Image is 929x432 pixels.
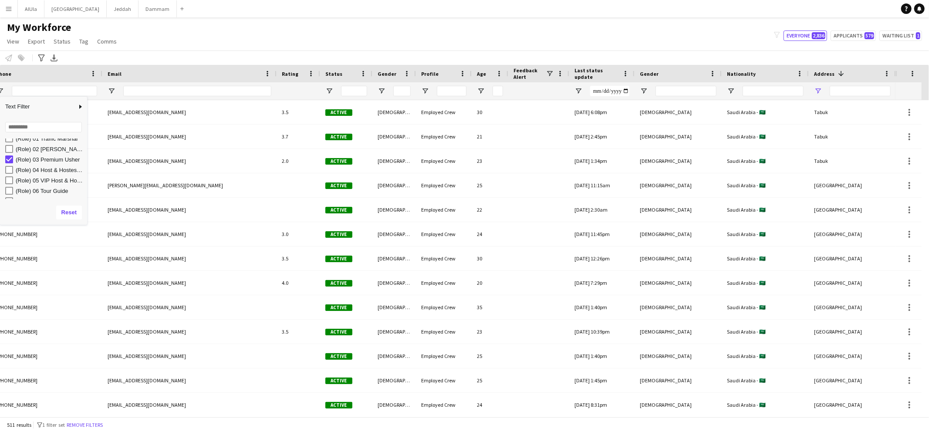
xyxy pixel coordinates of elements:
input: Phone Filter Input [12,86,97,96]
app-action-btn: Export XLSX [49,53,59,63]
span: 1 [916,32,920,39]
div: [EMAIL_ADDRESS][DOMAIN_NAME] [102,271,277,295]
span: 579 [865,32,874,39]
span: Saudi Arabia - 🇸🇦 [727,353,766,359]
span: Active [325,280,352,287]
button: Reset [56,206,82,219]
span: Saudi Arabia - 🇸🇦 [727,231,766,237]
div: Employed Crew [416,344,472,368]
span: Saudi Arabia - 🇸🇦 [727,182,766,189]
span: [GEOGRAPHIC_DATA] [814,182,862,189]
input: Gender Filter Input [655,86,716,96]
div: [DEMOGRAPHIC_DATA] [372,368,416,392]
div: 30 [472,246,508,270]
span: [DEMOGRAPHIC_DATA] [640,304,692,310]
span: Active [325,182,352,189]
span: Saudi Arabia - 🇸🇦 [727,328,766,335]
span: Email [108,71,122,77]
span: [DEMOGRAPHIC_DATA] [640,255,692,262]
input: Age Filter Input [493,86,503,96]
div: [EMAIL_ADDRESS][DOMAIN_NAME] [102,393,277,417]
div: [EMAIL_ADDRESS][DOMAIN_NAME] [102,198,277,222]
span: Saudi Arabia - 🇸🇦 [727,206,766,213]
div: [DEMOGRAPHIC_DATA] [372,222,416,246]
span: [DEMOGRAPHIC_DATA] [640,231,692,237]
div: 35 [472,295,508,319]
span: Gender [640,71,659,77]
input: Email Filter Input [123,86,271,96]
div: [EMAIL_ADDRESS][DOMAIN_NAME] [102,100,277,124]
span: Saudi Arabia - 🇸🇦 [727,304,766,310]
div: 4.0 [277,271,320,295]
div: [DATE] 12:26pm [569,246,635,270]
button: Open Filter Menu [727,87,735,95]
span: [GEOGRAPHIC_DATA] [814,206,862,213]
button: Open Filter Menu [477,87,485,95]
div: [EMAIL_ADDRESS][DOMAIN_NAME] [102,320,277,344]
span: [DEMOGRAPHIC_DATA] [640,206,692,213]
button: Open Filter Menu [325,87,333,95]
div: [DATE] 10:39pm [569,320,635,344]
div: [DATE] 1:34pm [569,149,635,173]
div: Employed Crew [416,246,472,270]
span: Active [325,207,352,213]
span: Status [325,71,342,77]
span: Feedback Alert [513,67,546,80]
span: [GEOGRAPHIC_DATA] [814,402,862,408]
div: Employed Crew [416,368,472,392]
div: 24 [472,393,508,417]
span: Active [325,109,352,116]
button: Open Filter Menu [378,87,385,95]
span: Saudi Arabia - 🇸🇦 [727,109,766,115]
div: [EMAIL_ADDRESS][DOMAIN_NAME] [102,295,277,319]
div: [EMAIL_ADDRESS][DOMAIN_NAME] [102,222,277,246]
div: [DEMOGRAPHIC_DATA] [372,125,416,148]
span: [GEOGRAPHIC_DATA] [814,328,862,335]
div: [DATE] 1:40pm [569,344,635,368]
div: 22 [472,198,508,222]
div: Employed Crew [416,100,472,124]
span: [DEMOGRAPHIC_DATA] [640,280,692,286]
button: Open Filter Menu [421,87,429,95]
div: (Role) 07 Business Tour Guide [16,198,84,205]
div: (Role) 04 Host & Hostesses [16,167,84,173]
div: [DEMOGRAPHIC_DATA] [372,173,416,197]
div: [DEMOGRAPHIC_DATA] [372,246,416,270]
div: [DEMOGRAPHIC_DATA] [372,271,416,295]
span: [DEMOGRAPHIC_DATA] [640,182,692,189]
div: Employed Crew [416,149,472,173]
span: Tabuk [814,109,828,115]
a: Comms [94,36,120,47]
input: Search filter values [5,122,82,132]
span: Saudi Arabia - 🇸🇦 [727,402,766,408]
div: Employed Crew [416,125,472,148]
a: Tag [76,36,92,47]
div: Employed Crew [416,295,472,319]
button: Open Filter Menu [574,87,582,95]
span: Saudi Arabia - 🇸🇦 [727,158,766,164]
input: Profile Filter Input [437,86,466,96]
div: Employed Crew [416,198,472,222]
div: [EMAIL_ADDRESS][DOMAIN_NAME] [102,246,277,270]
span: Active [325,353,352,360]
span: Active [325,231,352,238]
span: View [7,37,19,45]
div: 23 [472,320,508,344]
div: 23 [472,149,508,173]
div: 30 [472,100,508,124]
div: [DATE] 2:30am [569,198,635,222]
span: [DEMOGRAPHIC_DATA] [640,353,692,359]
span: Tabuk [814,133,828,140]
span: [DEMOGRAPHIC_DATA] [640,328,692,335]
button: Open Filter Menu [814,87,822,95]
div: 25 [472,368,508,392]
div: [DATE] 2:45pm [569,125,635,148]
div: 21 [472,125,508,148]
button: Jeddah [107,0,139,17]
div: [DATE] 8:31pm [569,393,635,417]
span: Active [325,134,352,140]
div: [DEMOGRAPHIC_DATA] [372,393,416,417]
input: Address Filter Input [830,86,891,96]
div: [DEMOGRAPHIC_DATA] [372,100,416,124]
span: [DEMOGRAPHIC_DATA] [640,109,692,115]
